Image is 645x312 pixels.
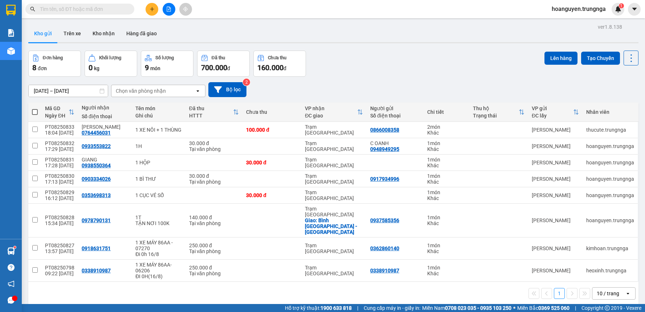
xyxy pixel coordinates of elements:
th: Toggle SortBy [469,103,528,122]
div: C OANH [370,140,420,146]
span: 0 [89,63,93,72]
button: 1 [554,288,565,299]
div: [PERSON_NAME] [532,217,579,223]
div: 17:29 [DATE] [45,146,74,152]
div: 0938550364 [82,163,111,168]
button: Bộ lọc [208,82,246,97]
button: caret-down [628,3,641,16]
svg: open [195,88,201,94]
div: heoxinh.trungnga [586,268,634,273]
div: 1T [135,215,182,220]
div: Tại văn phòng [189,220,239,226]
div: VP gửi [532,105,573,111]
button: Hàng đã giao [121,25,163,42]
div: ĐC giao [305,113,357,119]
div: Số điện thoại [82,113,128,119]
div: 0933553822 [82,143,111,149]
div: 0866008358 [370,127,399,133]
div: Trạm [GEOGRAPHIC_DATA] [305,140,363,152]
button: Chưa thu160.000đ [253,51,306,77]
div: [PERSON_NAME] [532,268,579,273]
div: 13:57 [DATE] [45,248,74,254]
div: ĐC lấy [532,113,573,119]
div: 1 HỘP [135,160,182,165]
div: ver 1.8.138 [598,23,622,31]
img: warehouse-icon [7,247,15,255]
div: Khác [427,271,465,276]
div: 17:28 [DATE] [45,163,74,168]
div: Chọn văn phòng nhận [116,87,166,95]
span: Miền Bắc [517,304,570,312]
input: Tìm tên, số ĐT hoặc mã đơn [40,5,126,13]
div: 0937585356 [370,217,399,223]
div: 17:13 [DATE] [45,179,74,185]
div: Đi 0h 16/8 [135,251,182,257]
div: VP nhận [305,105,357,111]
div: 1 XE MÁY 86AA - 07270 [135,240,182,251]
div: thucute.trungnga [586,127,634,133]
button: plus [146,3,158,16]
button: Kho gửi [28,25,58,42]
div: Trạng thái [473,113,519,119]
div: 0362860140 [370,245,399,251]
div: Giao: Bình Hưng Hòa - Bình Tân [305,217,363,235]
div: Chi tiết [427,109,465,115]
div: Trạm [GEOGRAPHIC_DATA] [305,124,363,136]
div: 0338910987 [370,268,399,273]
div: Số điện thoại [370,113,420,119]
div: 1 món [427,189,465,195]
th: Toggle SortBy [185,103,242,122]
div: 0338910987 [82,268,111,273]
div: 250.000 đ [189,243,239,248]
div: [PERSON_NAME] [532,245,579,251]
div: 10 / trang [597,290,619,297]
span: đ [227,65,230,71]
div: 1 món [427,173,465,179]
div: hoanguyen.trungnga [586,217,634,223]
div: Trạm [GEOGRAPHIC_DATA] [305,173,363,185]
input: Select a date range. [29,85,108,97]
div: PT08250827 [45,243,74,248]
div: 0948949295 [370,146,399,152]
div: 09:22 [DATE] [45,271,74,276]
div: Chưa thu [246,109,298,115]
img: solution-icon [7,29,15,37]
div: PT08250832 [45,140,74,146]
div: Ghi chú [135,113,182,119]
div: 0903334026 [82,176,111,182]
div: PT08250833 [45,124,74,130]
div: Người nhận [82,105,128,111]
div: 30.000 đ [246,192,298,198]
span: notification [8,280,15,287]
div: Chưa thu [268,55,286,60]
div: 30.000 đ [189,140,239,146]
div: Đơn hàng [43,55,63,60]
span: hoanguyen.trungnga [546,4,612,13]
div: [PERSON_NAME] [532,160,579,165]
div: Ngày ĐH [45,113,69,119]
div: ĐI 0H(16/8) [135,273,182,279]
div: 15:34 [DATE] [45,220,74,226]
span: kg [94,65,99,71]
div: Số lượng [155,55,174,60]
div: 18:04 [DATE] [45,130,74,136]
div: [PERSON_NAME] [532,143,579,149]
div: 100.000 đ [246,127,298,133]
span: question-circle [8,264,15,271]
span: 700.000 [201,63,227,72]
div: KIM ANH [82,124,128,130]
div: 2 món [427,124,465,130]
span: 160.000 [257,63,283,72]
span: 8 [32,63,36,72]
div: Khác [427,146,465,152]
strong: 0369 525 060 [538,305,570,311]
strong: 1900 633 818 [321,305,352,311]
div: 1 món [427,243,465,248]
svg: open [625,291,631,296]
div: Người gửi [370,105,420,111]
div: Trạm [GEOGRAPHIC_DATA] [305,189,363,201]
div: Đã thu [212,55,225,60]
div: Tại văn phòng [189,146,239,152]
div: 1 CỤC VÉ SỐ [135,192,182,198]
button: Lên hàng [544,52,577,65]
